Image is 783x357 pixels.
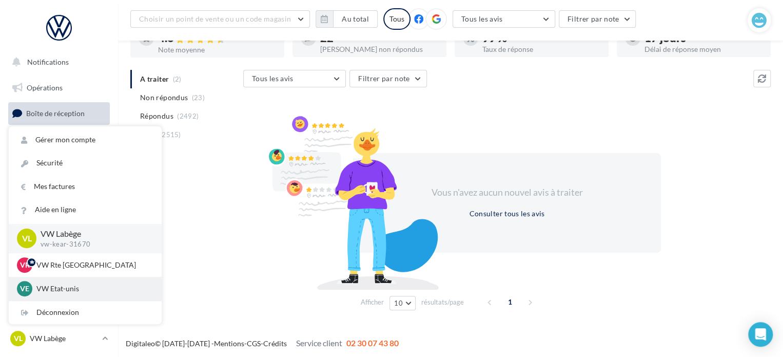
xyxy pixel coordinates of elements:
button: Choisir un point de vente ou un code magasin [130,10,310,28]
span: VL [14,333,23,344]
span: résultats/page [421,297,464,307]
span: Opérations [27,83,63,92]
span: Répondus [140,111,173,121]
span: VL [22,233,32,245]
div: Vous n'avez aucun nouvel avis à traiter [419,186,595,199]
span: © [DATE]-[DATE] - - - [126,339,399,348]
a: Contacts [6,180,112,201]
button: Filtrer par note [559,10,636,28]
a: PLV et print personnalisable [6,256,112,287]
span: 1 [502,294,518,310]
button: Filtrer par note [349,70,427,87]
button: Au total [316,10,378,28]
a: CGS [247,339,261,348]
a: Visibilité en ligne [6,129,112,151]
span: Afficher [361,297,384,307]
span: VE [20,284,29,294]
a: Digitaleo [126,339,155,348]
button: 10 [389,296,416,310]
span: Tous les avis [252,74,293,83]
button: Au total [333,10,378,28]
a: VL VW Labège [8,329,110,348]
span: Boîte de réception [26,109,85,118]
span: (23) [192,93,205,102]
span: Notifications [27,58,69,66]
a: Campagnes DataOnDemand [6,291,112,321]
p: vw-kear-31670 [41,240,145,249]
span: Tous les avis [461,14,503,23]
a: Opérations [6,77,112,99]
a: Campagnes [6,155,112,176]
div: Délai de réponse moyen [644,46,762,53]
span: Non répondus [140,92,188,103]
a: Mentions [214,339,244,348]
a: Gérer mon compte [9,128,162,152]
button: Notifications [6,51,108,73]
span: 10 [394,299,403,307]
span: (2492) [177,112,199,120]
button: Tous les avis [453,10,555,28]
p: VW Labège [41,228,145,240]
div: Tous [383,8,410,30]
div: Open Intercom Messenger [748,322,773,347]
button: Tous les avis [243,70,346,87]
a: Crédits [263,339,287,348]
p: VW Etat-unis [36,284,149,294]
div: 4.6 [158,32,276,44]
a: Boîte de réception [6,102,112,124]
div: [PERSON_NAME] non répondus [320,46,438,53]
a: Médiathèque [6,205,112,227]
span: 02 30 07 43 80 [346,338,399,348]
span: Choisir un point de vente ou un code magasin [139,14,291,23]
span: VR [20,260,30,270]
div: 22 [320,32,438,44]
p: VW Rte [GEOGRAPHIC_DATA] [36,260,149,270]
div: Note moyenne [158,46,276,53]
a: Mes factures [9,175,162,198]
a: Aide en ligne [9,198,162,221]
p: VW Labège [30,333,98,344]
button: Consulter tous les avis [465,208,549,220]
div: Déconnexion [9,301,162,324]
span: (2515) [160,130,181,139]
div: 17 jours [644,32,762,44]
a: Calendrier [6,231,112,253]
span: Service client [296,338,342,348]
div: 99 % [482,32,600,44]
a: Sécurité [9,152,162,175]
div: Taux de réponse [482,46,600,53]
